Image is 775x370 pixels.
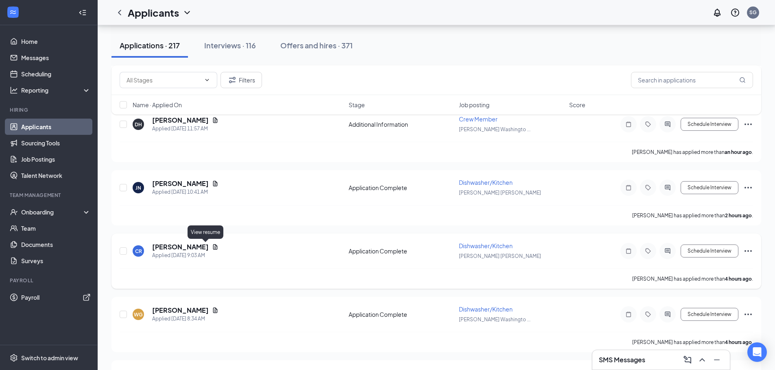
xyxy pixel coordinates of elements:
svg: Ellipses [743,183,753,193]
svg: ActiveChat [663,311,672,318]
div: Applied [DATE] 10:41 AM [152,188,218,196]
span: Dishwasher/Kitchen [459,305,513,313]
svg: Notifications [712,8,722,17]
span: [PERSON_NAME] Washingto ... [459,316,530,322]
a: Talent Network [21,167,91,184]
div: Onboarding [21,208,84,216]
svg: Tag [643,184,653,191]
svg: ChevronUp [697,355,707,365]
svg: QuestionInfo [730,8,740,17]
a: Documents [21,236,91,253]
svg: Document [212,180,218,187]
div: Application Complete [349,184,454,192]
div: Reporting [21,86,91,94]
h5: [PERSON_NAME] [152,179,209,188]
svg: ChevronDown [204,77,210,83]
b: an hour ago [725,149,752,155]
svg: Document [212,307,218,314]
button: Schedule Interview [681,308,738,321]
span: Dishwasher/Kitchen [459,179,513,186]
span: Name · Applied On [133,101,182,109]
svg: ChevronLeft [115,8,124,17]
p: [PERSON_NAME] has applied more than . [632,149,753,156]
svg: ActiveChat [663,121,672,128]
svg: Ellipses [743,309,753,319]
svg: Settings [10,354,18,362]
a: Scheduling [21,66,91,82]
svg: Tag [643,248,653,254]
div: Switch to admin view [21,354,78,362]
svg: ComposeMessage [683,355,692,365]
button: ChevronUp [696,353,709,366]
a: Team [21,220,91,236]
button: Filter Filters [220,72,262,88]
div: Hiring [10,106,89,113]
a: Messages [21,50,91,66]
svg: Collapse [79,9,87,17]
span: [PERSON_NAME] [PERSON_NAME] [459,253,541,259]
a: Home [21,33,91,50]
div: Applied [DATE] 8:34 AM [152,315,218,323]
span: [PERSON_NAME] [PERSON_NAME] [459,190,541,196]
p: [PERSON_NAME] has applied more than . [632,275,753,282]
svg: Note [624,184,633,191]
svg: WorkstreamLogo [9,8,17,16]
span: Job posting [459,101,489,109]
svg: ActiveChat [663,184,672,191]
div: CR [135,248,142,255]
svg: UserCheck [10,208,18,216]
div: Application Complete [349,247,454,255]
svg: Note [624,121,633,128]
span: Score [569,101,585,109]
div: DH [135,121,142,128]
div: Applications · 217 [120,40,180,50]
div: WG [134,311,143,318]
button: Schedule Interview [681,245,738,257]
svg: Tag [643,121,653,128]
div: Team Management [10,192,89,199]
div: Interviews · 116 [204,40,256,50]
svg: ChevronDown [182,8,192,17]
svg: Analysis [10,86,18,94]
button: ComposeMessage [681,353,694,366]
div: JN [135,184,141,191]
svg: MagnifyingGlass [739,77,746,83]
svg: Document [212,244,218,250]
div: Applied [DATE] 11:57 AM [152,125,218,133]
svg: Note [624,311,633,318]
h3: SMS Messages [599,355,645,364]
div: Applied [DATE] 9:03 AM [152,251,218,260]
p: [PERSON_NAME] has applied more than . [632,339,753,346]
p: [PERSON_NAME] has applied more than . [632,212,753,219]
a: Surveys [21,253,91,269]
b: 4 hours ago [725,276,752,282]
a: PayrollExternalLink [21,289,91,305]
svg: Ellipses [743,246,753,256]
a: Sourcing Tools [21,135,91,151]
div: Additional Information [349,120,454,128]
div: Open Intercom Messenger [747,342,767,362]
b: 4 hours ago [725,339,752,345]
svg: Filter [227,75,237,85]
svg: Minimize [712,355,722,365]
input: All Stages [127,76,201,84]
h1: Applicants [128,6,179,19]
svg: Note [624,248,633,254]
h5: [PERSON_NAME] [152,306,209,315]
button: Schedule Interview [681,181,738,194]
input: Search in applications [631,72,753,88]
div: View resume [188,225,223,239]
svg: ActiveChat [663,248,672,254]
div: SG [749,9,757,16]
span: Stage [349,101,365,109]
h5: [PERSON_NAME] [152,242,209,251]
a: Job Postings [21,151,91,167]
div: Payroll [10,277,89,284]
div: Offers and hires · 371 [280,40,353,50]
span: Dishwasher/Kitchen [459,242,513,249]
button: Minimize [710,353,723,366]
svg: Ellipses [743,119,753,129]
svg: Tag [643,311,653,318]
a: Applicants [21,119,91,135]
